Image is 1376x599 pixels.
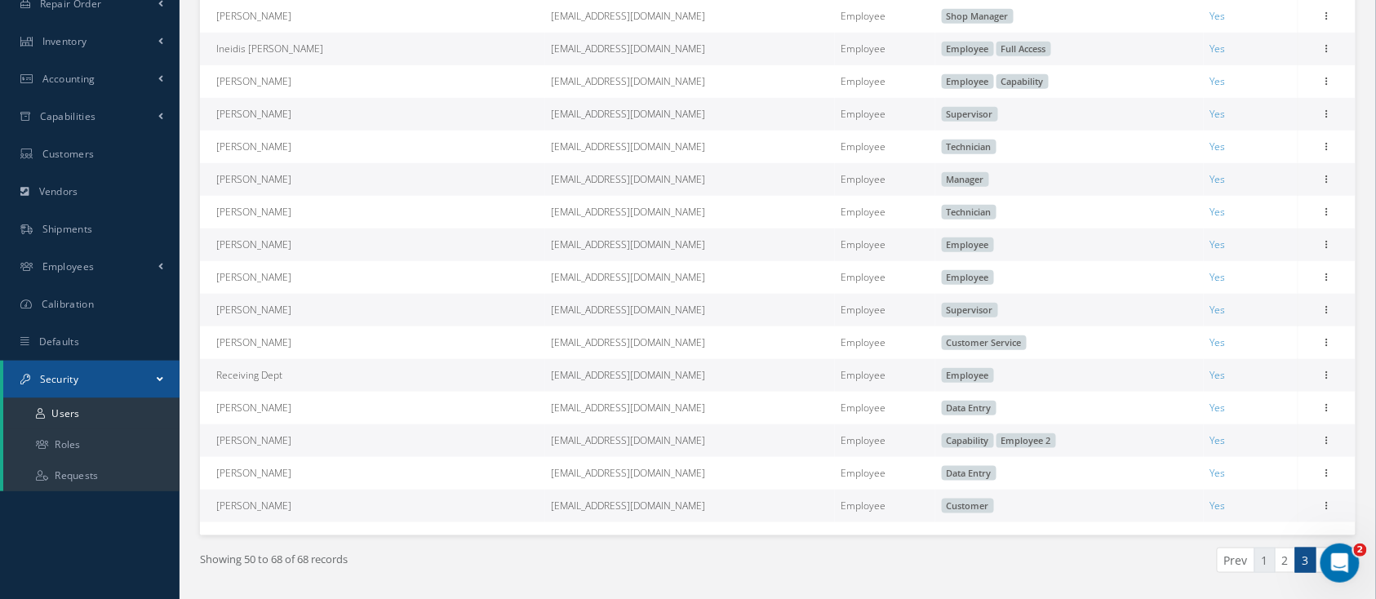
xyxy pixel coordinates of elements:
p: Active [79,20,112,37]
td: Employee [835,163,935,196]
span: Supervisor [942,303,998,317]
span: Customers [42,147,95,161]
td: [PERSON_NAME] [200,65,545,98]
span: Yes [1210,237,1226,251]
span: 2 [1354,544,1367,557]
h1: [PERSON_NAME] [79,8,185,20]
td: [EMAIL_ADDRESS][DOMAIN_NAME] [545,261,835,294]
button: Send a message… [280,468,306,494]
td: [EMAIL_ADDRESS][DOMAIN_NAME] [545,33,835,65]
td: Employee [835,392,935,424]
a: 1 [1254,548,1276,573]
td: [EMAIL_ADDRESS][DOMAIN_NAME] [545,359,835,392]
span: Vendors [39,184,78,198]
span: Employee 2 [996,433,1056,448]
span: Employee [942,237,994,252]
div: [PERSON_NAME], we have enabled the permission for only administrators to update the user's inform... [26,267,255,347]
a: Users [3,398,180,429]
td: Employee [835,294,935,326]
td: [EMAIL_ADDRESS][DOMAIN_NAME] [545,163,835,196]
td: [PERSON_NAME] [200,131,545,163]
button: Gif picker [51,474,64,487]
span: Technician [942,140,996,154]
span: Yes [1210,205,1226,219]
td: [EMAIL_ADDRESS][DOMAIN_NAME] [545,131,835,163]
div: Is [PERSON_NAME] still working on the portal and on the security portal I cant up date the user [59,16,313,84]
td: Employee [835,424,935,457]
span: Technician [942,205,996,220]
td: [PERSON_NAME] [200,326,545,359]
span: Supervisor [942,107,998,122]
td: [PERSON_NAME] [200,490,545,522]
span: Yes [1210,140,1226,153]
div: Nestor says… [13,16,313,86]
a: Roles [3,429,180,460]
a: Security [3,361,180,398]
span: Capability [942,433,994,448]
span: Employees [42,260,95,273]
span: Capability [996,74,1049,89]
span: Yes [1210,107,1226,121]
td: [PERSON_NAME] [200,163,545,196]
span: Accounting [42,72,95,86]
span: Yes [1210,9,1226,23]
td: [EMAIL_ADDRESS][DOMAIN_NAME] [545,457,835,490]
span: Capabilities [40,109,96,123]
span: Yes [1210,42,1226,55]
img: Profile image for Betty [47,9,73,35]
iframe: Intercom live chat [1321,544,1360,583]
span: Shipments [42,222,93,236]
span: Customer Service [942,335,1027,350]
a: Prev [1217,548,1255,573]
td: Employee [835,98,935,131]
td: [PERSON_NAME] [200,457,545,490]
span: Shop Manager [942,9,1014,24]
td: Employee [835,229,935,261]
button: Emoji picker [25,474,38,487]
span: Data Entry [942,466,996,481]
div: Nestor says… [13,86,313,155]
textarea: Message… [14,440,313,468]
span: Employee [942,42,994,56]
span: Data Entry [942,401,996,415]
div: I requested that only Full access personel could up date & Created User and roll [59,86,313,153]
td: Employee [835,131,935,163]
span: Full Access [996,42,1051,56]
a: 3 [1295,548,1316,573]
td: [EMAIL_ADDRESS][DOMAIN_NAME] [545,490,835,522]
button: Upload attachment [78,474,91,487]
span: Yes [1210,499,1226,512]
td: [PERSON_NAME] [200,424,545,457]
td: [EMAIL_ADDRESS][DOMAIN_NAME] [545,98,835,131]
td: [EMAIL_ADDRESS][DOMAIN_NAME] [545,424,835,457]
td: Employee [835,326,935,359]
span: Defaults [39,335,79,348]
button: Start recording [104,474,117,487]
td: [EMAIL_ADDRESS][DOMAIN_NAME] [545,65,835,98]
div: [PERSON_NAME], give us a moment to check. [26,214,255,246]
div: Showing 50 to 68 of 68 records [188,548,778,586]
button: go back [11,7,42,38]
div: Betty says… [13,257,313,466]
td: Employee [835,490,935,522]
td: Employee [835,457,935,490]
div: Nestor says… [13,155,313,204]
td: [EMAIL_ADDRESS][DOMAIN_NAME] [545,392,835,424]
span: Security [40,372,78,386]
td: [EMAIL_ADDRESS][DOMAIN_NAME] [545,326,835,359]
td: Employee [835,261,935,294]
td: [PERSON_NAME] [200,294,545,326]
div: Betty says… [13,204,313,257]
span: Yes [1210,270,1226,284]
span: Customer [942,499,994,513]
td: Employee [835,196,935,229]
span: Employee [942,270,994,285]
td: Employee [835,359,935,392]
span: Yes [1210,335,1226,349]
span: Yes [1210,303,1226,317]
div: Is [PERSON_NAME] still working on the portal and on the security portal I cant up date the user [72,26,300,74]
td: Employee [835,33,935,65]
span: Employee [942,74,994,89]
div: [PERSON_NAME], we have enabled the permission for only administrators to update the user's inform... [13,257,268,453]
span: Inventory [42,34,87,48]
